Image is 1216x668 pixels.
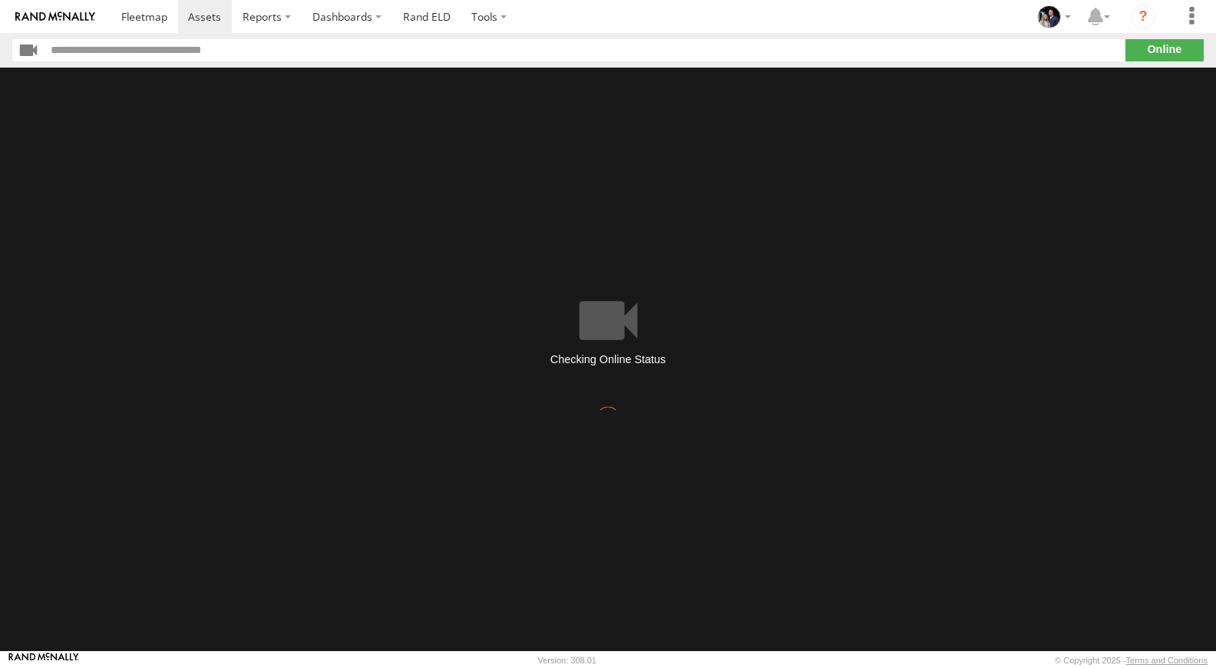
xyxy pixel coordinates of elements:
div: Lauren Jackson [1032,5,1076,28]
a: Visit our Website [8,653,79,668]
a: Terms and Conditions [1126,656,1208,665]
div: Version: 308.01 [538,656,596,665]
img: rand-logo.svg [15,12,95,22]
i: ? [1131,5,1155,29]
div: © Copyright 2025 - [1055,656,1208,665]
